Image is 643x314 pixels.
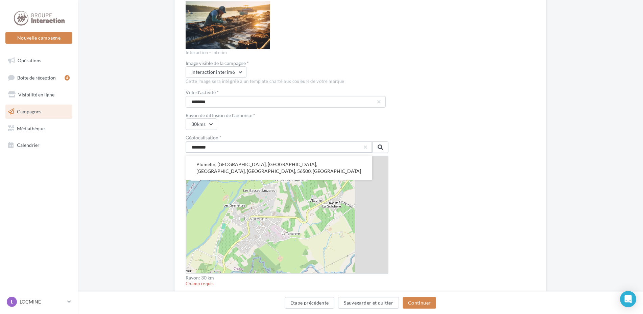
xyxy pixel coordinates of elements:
[403,297,436,309] button: Continuer
[186,66,246,78] button: Interactioninterim6
[186,90,383,95] label: Ville d'activité *
[186,156,372,180] button: Plumelin, [GEOGRAPHIC_DATA], [GEOGRAPHIC_DATA], [GEOGRAPHIC_DATA], [GEOGRAPHIC_DATA], 56500, [GEO...
[5,32,72,44] button: Nouvelle campagne
[18,92,54,97] span: Visibilité en ligne
[186,61,388,66] div: Image visible de la campagne *
[17,142,40,148] span: Calendrier
[4,105,74,119] a: Campagnes
[18,58,41,63] span: Opérations
[186,78,388,85] div: Cette image sera intégrée à un template charté aux couleurs de votre marque
[11,298,13,305] span: L
[186,50,388,56] div: Interaction - Interim
[620,291,636,307] div: Open Intercom Messenger
[4,70,74,85] a: Boîte de réception4
[17,74,56,80] span: Boîte de réception
[4,53,74,68] a: Opérations
[20,298,65,305] p: LOCMINE
[186,275,388,280] div: Rayon: 30 km
[285,297,335,309] button: Etape précédente
[186,1,270,49] img: Interaction21
[186,118,217,130] button: 30kms
[4,88,74,102] a: Visibilité en ligne
[65,75,70,81] div: 4
[4,138,74,152] a: Calendrier
[338,297,399,309] button: Sauvegarder et quitter
[186,113,388,118] div: Rayon de diffusion de l'annonce *
[186,281,388,287] div: Champ requis
[4,121,74,136] a: Médiathèque
[17,109,41,114] span: Campagnes
[17,125,45,131] span: Médiathèque
[186,135,388,140] label: Géolocalisation *
[5,295,72,308] a: L LOCMINE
